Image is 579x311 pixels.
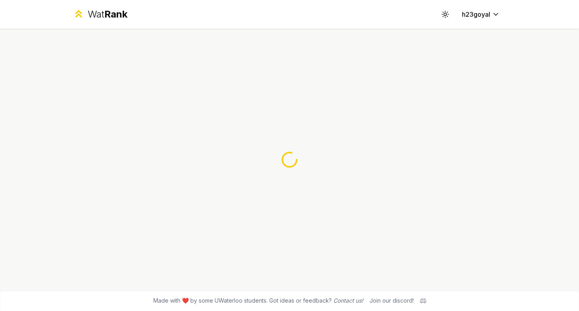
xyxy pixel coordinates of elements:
[153,297,363,305] span: Made with ❤️ by some UWaterloo students. Got ideas or feedback?
[370,297,414,305] div: Join our discord!
[333,297,363,304] a: Contact us!
[73,8,127,21] a: WatRank
[104,8,127,20] span: Rank
[462,10,490,19] span: h23goyal
[456,7,506,22] button: h23goyal
[88,8,127,21] div: Wat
